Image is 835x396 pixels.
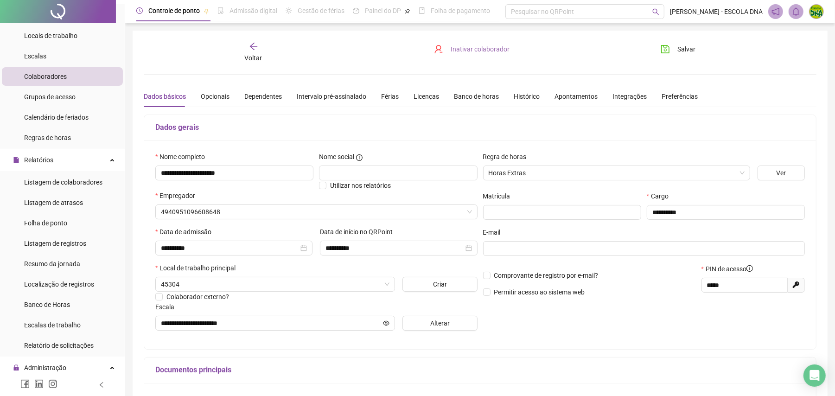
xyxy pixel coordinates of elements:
[402,277,478,292] button: Criar
[24,93,76,101] span: Grupos de acesso
[320,227,399,237] label: Data de início no QRPoint
[758,166,805,180] button: Ver
[483,227,507,237] label: E-mail
[245,54,262,62] span: Voltar
[136,7,143,14] span: clock-circle
[670,6,763,17] span: [PERSON_NAME] - ESCOLA DNA
[24,73,67,80] span: Colaboradores
[514,91,540,102] div: Histórico
[161,205,472,219] span: 4940951096608648
[431,7,490,14] span: Folha de pagamento
[383,320,389,326] span: eye
[201,91,229,102] div: Opcionais
[356,154,363,161] span: info-circle
[612,91,647,102] div: Integrações
[24,179,102,186] span: Listagem de colaboradores
[13,157,19,163] span: file
[24,281,94,288] span: Localização de registros
[319,152,354,162] span: Nome social
[454,91,499,102] div: Banco de horas
[24,156,53,164] span: Relatórios
[249,42,258,51] span: arrow-left
[155,263,242,273] label: Local de trabalho principal
[489,166,745,180] span: Horas Extras
[13,364,19,371] span: lock
[98,382,105,388] span: left
[419,7,425,14] span: book
[405,8,410,14] span: pushpin
[155,364,805,376] h5: Documentos principais
[155,191,201,201] label: Empregador
[161,277,389,291] span: 45304
[204,8,209,14] span: pushpin
[24,52,46,60] span: Escalas
[483,152,533,162] label: Regra de horas
[746,265,753,272] span: info-circle
[24,321,81,329] span: Escalas de trabalho
[427,42,516,57] button: Inativar colaborador
[776,168,786,178] span: Ver
[24,134,71,141] span: Regras de horas
[771,7,780,16] span: notification
[433,279,447,289] span: Criar
[706,264,753,274] span: PIN de acesso
[24,199,83,206] span: Listagem de atrasos
[24,219,67,227] span: Folha de ponto
[353,7,359,14] span: dashboard
[24,364,66,371] span: Administração
[155,302,180,312] label: Escala
[402,316,478,331] button: Alterar
[24,240,86,247] span: Listagem de registros
[155,152,211,162] label: Nome completo
[166,293,229,300] span: Colaborador externo?
[217,7,224,14] span: file-done
[24,32,77,39] span: Locais de trabalho
[244,91,282,102] div: Dependentes
[297,91,366,102] div: Intervalo pré-assinalado
[677,44,695,54] span: Salvar
[24,342,94,349] span: Relatório de solicitações
[298,7,344,14] span: Gestão de férias
[662,91,698,102] div: Preferências
[494,272,599,279] span: Comprovante de registro por e-mail?
[803,364,826,387] div: Open Intercom Messenger
[365,7,401,14] span: Painel do DP
[48,379,57,389] span: instagram
[414,91,439,102] div: Licenças
[654,42,702,57] button: Salvar
[451,44,510,54] span: Inativar colaborador
[229,7,277,14] span: Admissão digital
[661,45,670,54] span: save
[286,7,292,14] span: sun
[483,191,516,201] label: Matrícula
[652,8,659,15] span: search
[430,318,450,328] span: Alterar
[155,122,805,133] h5: Dados gerais
[555,91,598,102] div: Apontamentos
[494,288,585,296] span: Permitir acesso ao sistema web
[792,7,800,16] span: bell
[810,5,823,19] img: 65556
[20,379,30,389] span: facebook
[155,227,217,237] label: Data de admissão
[24,301,70,308] span: Banco de Horas
[148,7,200,14] span: Controle de ponto
[34,379,44,389] span: linkedin
[381,91,399,102] div: Férias
[330,182,391,189] span: Utilizar nos relatórios
[144,91,186,102] div: Dados básicos
[24,260,80,268] span: Resumo da jornada
[434,45,443,54] span: user-delete
[647,191,675,201] label: Cargo
[24,114,89,121] span: Calendário de feriados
